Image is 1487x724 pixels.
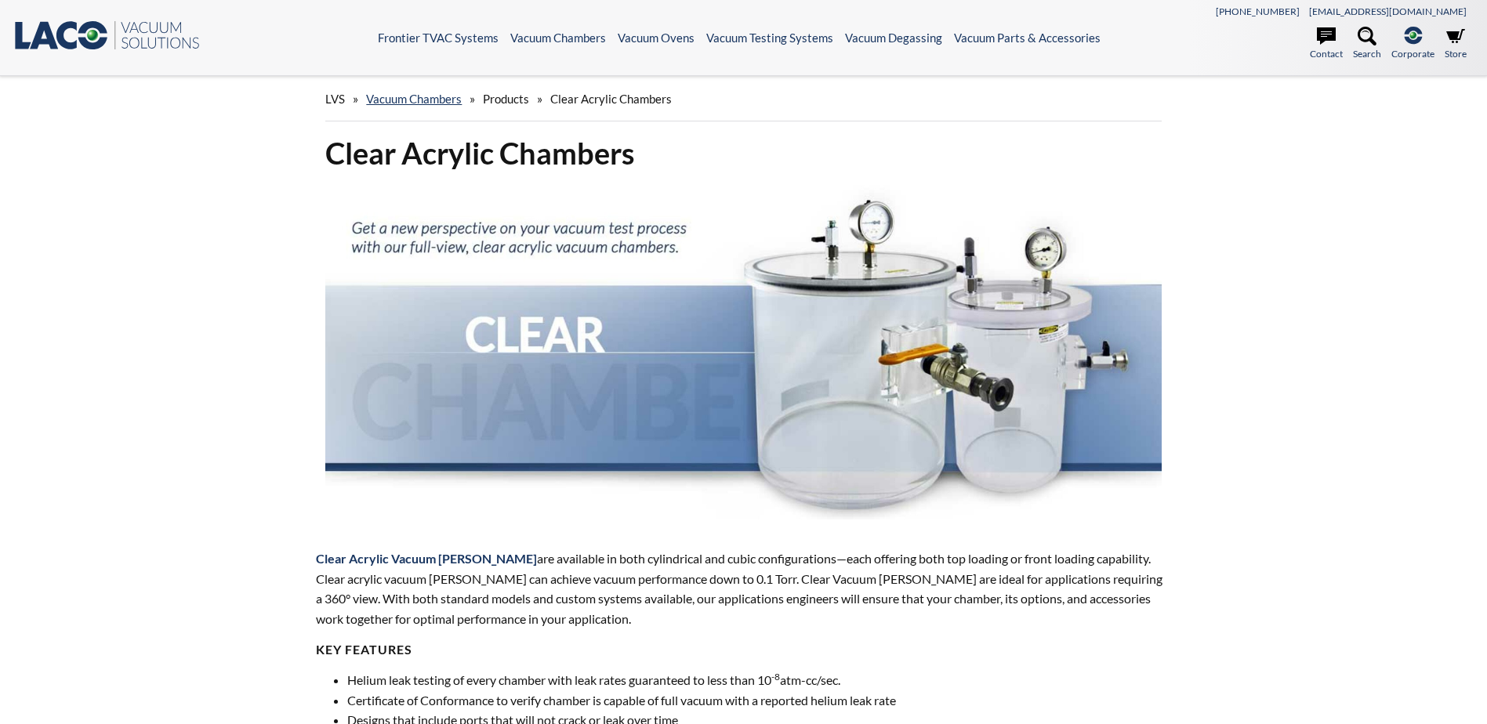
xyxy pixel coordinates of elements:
[845,31,942,45] a: Vacuum Degassing
[1353,27,1381,61] a: Search
[325,77,1161,121] div: » » »
[1310,27,1343,61] a: Contact
[325,185,1161,519] img: Clear Chambers header
[1309,5,1467,17] a: [EMAIL_ADDRESS][DOMAIN_NAME]
[325,92,345,106] span: LVS
[954,31,1101,45] a: Vacuum Parts & Accessories
[347,690,1170,711] li: Certificate of Conformance to verify chamber is capable of full vacuum with a reported helium lea...
[706,31,833,45] a: Vacuum Testing Systems
[316,551,537,566] span: Clear Acrylic Vacuum [PERSON_NAME]
[618,31,695,45] a: Vacuum Ovens
[483,92,529,106] span: Products
[325,134,1161,172] h1: Clear Acrylic Chambers
[378,31,499,45] a: Frontier TVAC Systems
[347,670,1170,690] li: Helium leak testing of every chamber with leak rates guaranteed to less than 10 atm-cc/sec.
[510,31,606,45] a: Vacuum Chambers
[1445,27,1467,61] a: Store
[550,92,672,106] span: Clear Acrylic Chambers
[771,671,780,682] sup: -8
[1391,46,1434,61] span: Corporate
[1216,5,1300,17] a: [PHONE_NUMBER]
[366,92,462,106] a: Vacuum Chambers
[316,548,1170,628] p: are available in both cylindrical and cubic configurations—each offering both top loading or fron...
[316,642,1170,658] h4: KEY FEATURES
